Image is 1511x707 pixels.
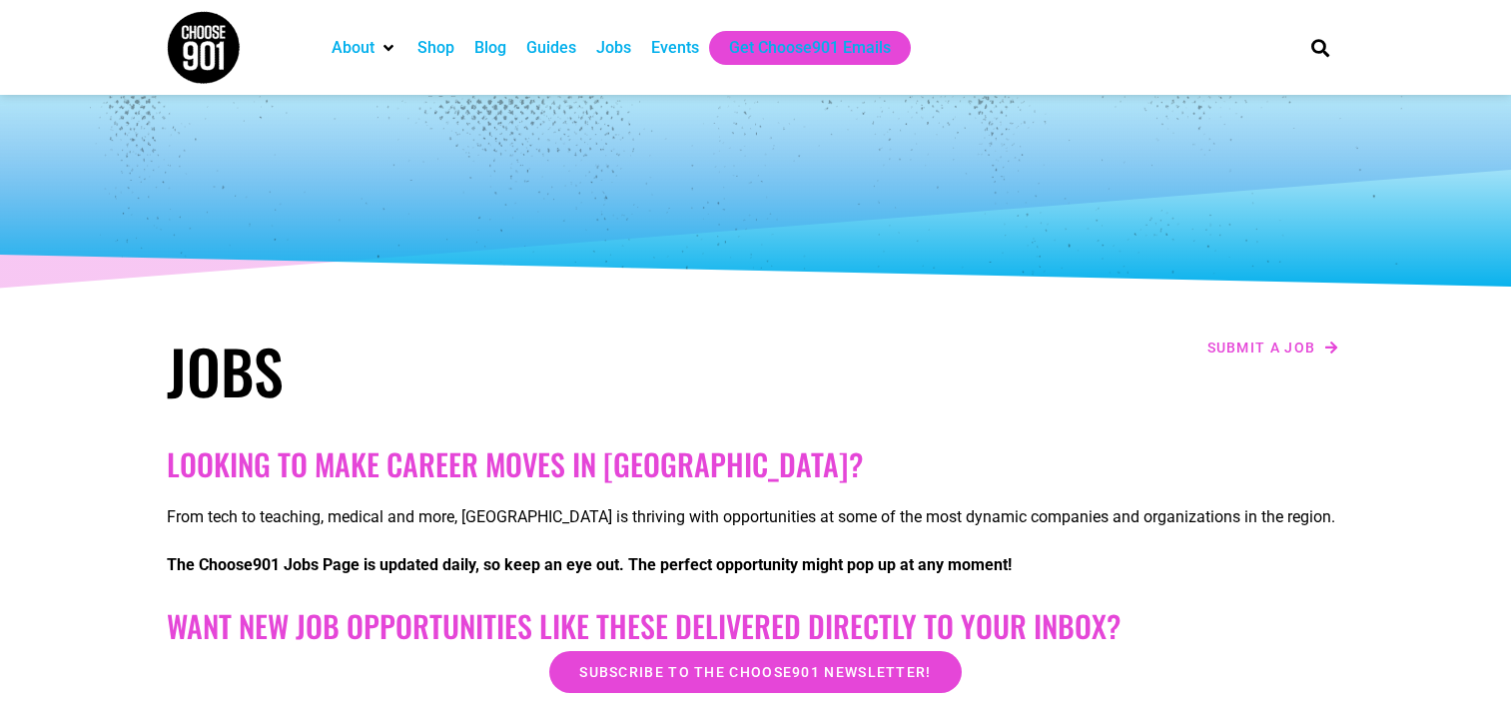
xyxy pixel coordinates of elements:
[549,651,961,693] a: Subscribe to the Choose901 newsletter!
[167,608,1345,644] h2: Want New Job Opportunities like these Delivered Directly to your Inbox?
[729,36,891,60] a: Get Choose901 Emails
[579,665,931,679] span: Subscribe to the Choose901 newsletter!
[474,36,506,60] a: Blog
[167,446,1345,482] h2: Looking to make career moves in [GEOGRAPHIC_DATA]?
[167,555,1012,574] strong: The Choose901 Jobs Page is updated daily, so keep an eye out. The perfect opportunity might pop u...
[322,31,1276,65] nav: Main nav
[651,36,699,60] a: Events
[1207,341,1316,354] span: Submit a job
[332,36,375,60] a: About
[526,36,576,60] a: Guides
[1201,335,1345,360] a: Submit a job
[167,335,746,406] h1: Jobs
[596,36,631,60] a: Jobs
[322,31,407,65] div: About
[167,505,1345,529] p: From tech to teaching, medical and more, [GEOGRAPHIC_DATA] is thriving with opportunities at some...
[417,36,454,60] a: Shop
[1303,31,1336,64] div: Search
